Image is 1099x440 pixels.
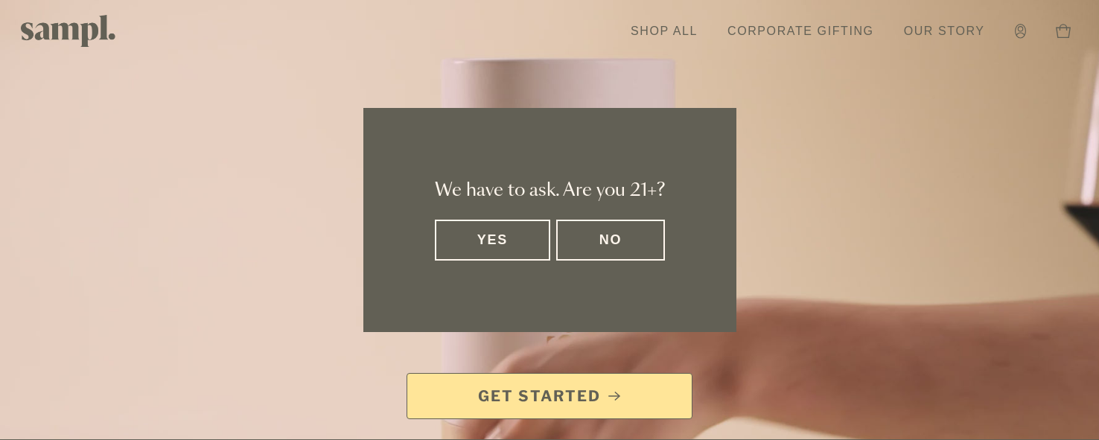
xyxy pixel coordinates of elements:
span: Get Started [478,386,601,406]
img: Sampl logo [21,15,116,47]
a: Our Story [896,15,993,48]
a: Get Started [407,373,692,419]
a: Corporate Gifting [720,15,882,48]
a: Shop All [623,15,705,48]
